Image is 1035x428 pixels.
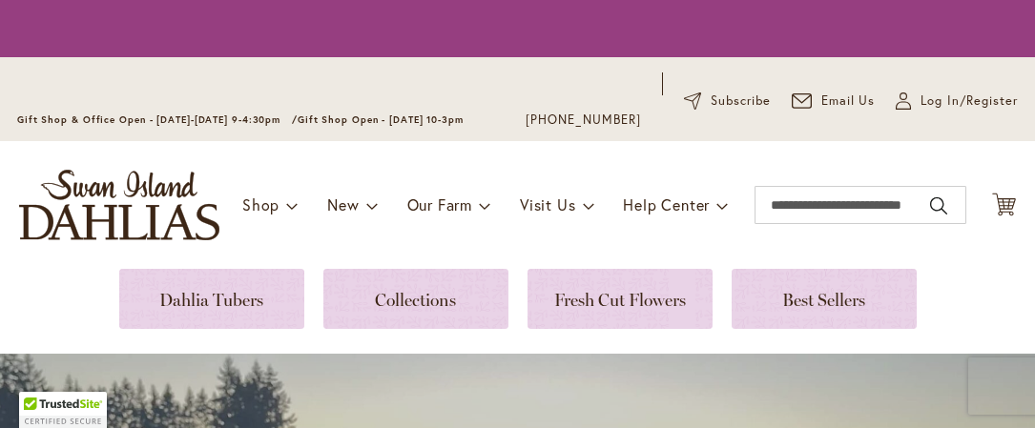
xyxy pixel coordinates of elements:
a: Log In/Register [896,92,1018,111]
span: Gift Shop Open - [DATE] 10-3pm [298,113,464,126]
a: [PHONE_NUMBER] [526,111,641,130]
a: Subscribe [684,92,771,111]
a: store logo [19,170,219,240]
span: Shop [242,194,279,214]
span: Help Center [623,194,710,214]
span: Log In/Register [921,92,1018,111]
a: Email Us [792,92,876,111]
span: Email Us [821,92,876,111]
button: Search [930,191,947,221]
span: New [327,194,359,214]
span: Subscribe [711,92,771,111]
span: Gift Shop & Office Open - [DATE]-[DATE] 9-4:30pm / [17,113,298,126]
span: Our Farm [407,194,472,214]
span: Visit Us [520,194,575,214]
div: TrustedSite Certified [19,392,107,428]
